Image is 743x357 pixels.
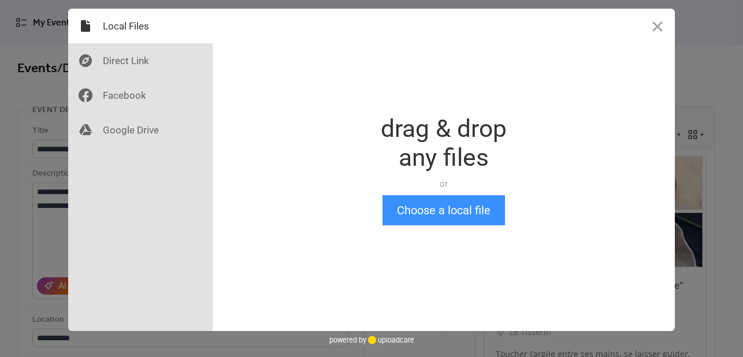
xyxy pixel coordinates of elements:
div: Google Drive [68,113,213,147]
a: uploadcare [366,336,414,344]
button: Close [640,9,675,43]
div: Local Files [68,9,213,43]
div: powered by [329,331,414,348]
div: drag & drop any files [381,114,507,172]
div: Facebook [68,78,213,113]
div: or [381,178,507,189]
button: Choose a local file [382,195,505,225]
div: Direct Link [68,43,213,78]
